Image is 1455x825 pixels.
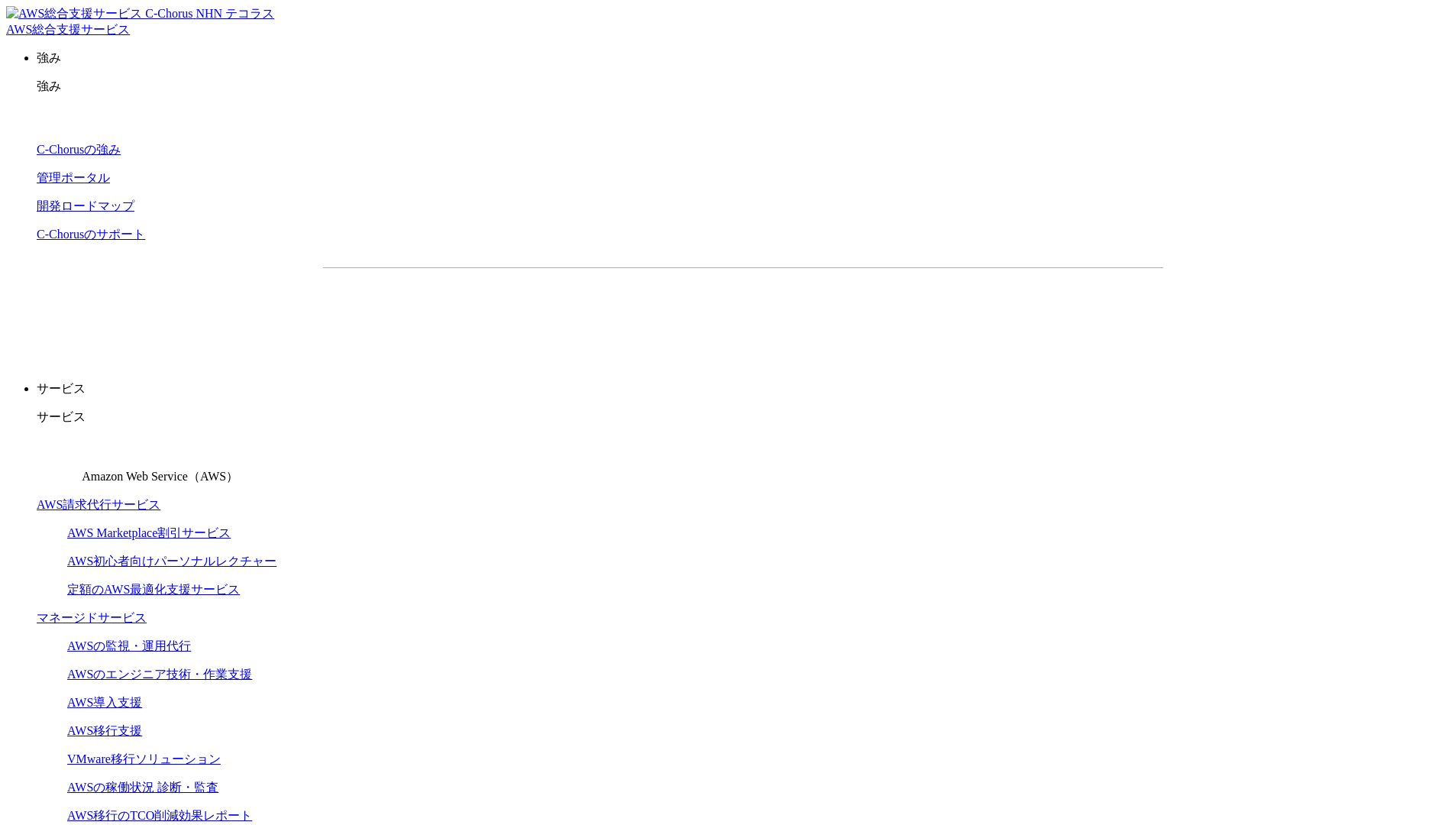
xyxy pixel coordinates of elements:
a: AWS導入支援 [67,696,142,709]
a: AWS請求代行サービス [37,498,160,511]
a: AWSの稼働状況 診断・監査 [67,781,218,794]
a: VMware移行ソリューション [67,752,221,765]
a: C-Chorusの強み [37,143,121,156]
a: AWS Marketplace割引サービス [67,526,231,539]
a: AWS移行のTCO削減効果レポート [67,809,252,822]
a: マネージドサービス [37,611,147,624]
p: 強み [37,79,1449,95]
a: AWSの監視・運用代行 [67,639,191,652]
a: AWS総合支援サービス C-Chorus NHN テコラスAWS総合支援サービス [6,7,274,36]
p: サービス [37,409,1449,425]
img: Amazon Web Service（AWS） [37,438,79,480]
span: Amazon Web Service（AWS） [82,470,238,483]
a: C-Chorusのサポート [37,228,145,241]
a: 開発ロードマップ [37,199,134,212]
a: AWS移行支援 [67,724,142,737]
a: 定額のAWS最適化支援サービス [67,583,240,596]
p: サービス [37,381,1449,397]
img: AWS総合支援サービス C-Chorus [6,6,193,22]
a: AWSのエンジニア技術・作業支援 [67,668,252,681]
p: 強み [37,50,1449,66]
a: 資料を請求する [490,293,736,331]
a: 管理ポータル [37,171,110,184]
img: 矢印 [972,309,984,315]
a: まずは相談する [751,293,997,331]
a: AWS初心者向けパーソナルレクチャー [67,555,276,568]
img: 矢印 [710,309,723,315]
